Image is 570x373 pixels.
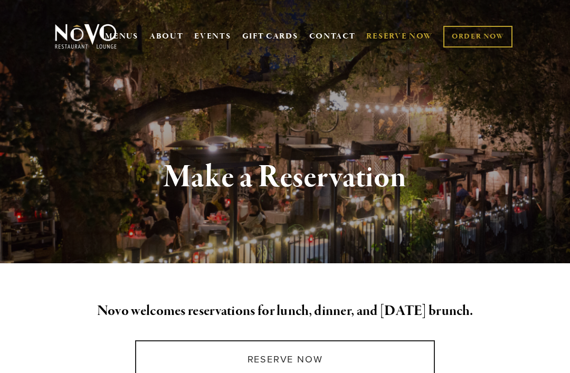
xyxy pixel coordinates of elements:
a: ORDER NOW [443,26,512,47]
img: Novo Restaurant &amp; Lounge [53,23,119,50]
a: GIFT CARDS [242,26,298,46]
a: ABOUT [149,31,184,42]
h2: Novo welcomes reservations for lunch, dinner, and [DATE] brunch. [67,300,503,322]
strong: Make a Reservation [164,157,407,197]
a: RESERVE NOW [366,26,433,46]
a: CONTACT [309,26,356,46]
a: MENUS [105,31,138,42]
a: EVENTS [194,31,231,42]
